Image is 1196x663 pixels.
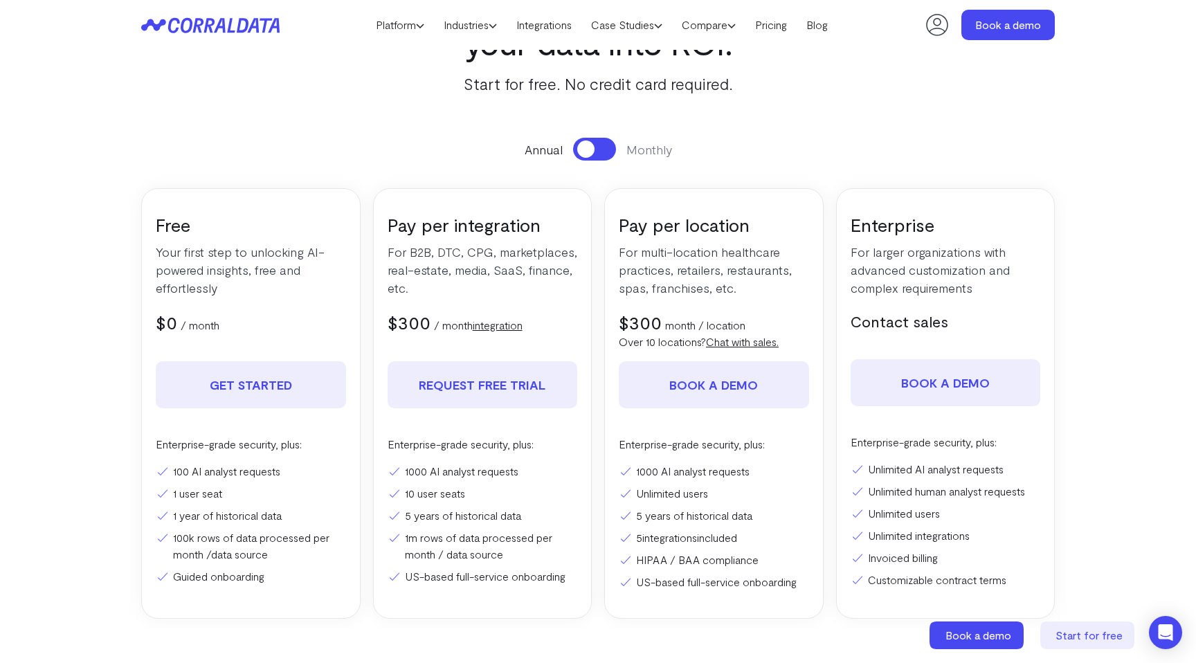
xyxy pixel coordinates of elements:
a: Get Started [156,361,346,408]
a: Chat with sales. [706,335,779,348]
span: Book a demo [945,628,1011,642]
h5: Contact sales [851,311,1041,331]
a: Compare [672,15,745,35]
li: Customizable contract terms [851,572,1041,588]
a: Pricing [745,15,797,35]
p: For multi-location healthcare practices, retailers, restaurants, spas, franchises, etc. [619,243,809,297]
li: 100 AI analyst requests [156,463,346,480]
li: 1m rows of data processed per month / data source [388,529,578,563]
li: US-based full-service onboarding [388,568,578,585]
a: Start for free [1040,621,1137,649]
li: Unlimited users [619,485,809,502]
li: Unlimited human analyst requests [851,483,1041,500]
span: Annual [525,140,563,158]
p: Enterprise-grade security, plus: [156,436,346,453]
p: / month [434,317,523,334]
p: Enterprise-grade security, plus: [388,436,578,453]
li: 5 years of historical data [619,507,809,524]
p: Enterprise-grade security, plus: [619,436,809,453]
a: Book a demo [930,621,1026,649]
a: Platform [366,15,434,35]
li: 1 year of historical data [156,507,346,524]
h3: Pay per integration [388,213,578,236]
a: Blog [797,15,837,35]
li: Guided onboarding [156,568,346,585]
a: REQUEST FREE TRIAL [388,361,578,408]
div: Open Intercom Messenger [1149,616,1182,649]
a: data source [211,547,268,561]
li: 100k rows of data processed per month / [156,529,346,563]
p: Over 10 locations? [619,334,809,350]
span: Start for free [1055,628,1123,642]
a: Industries [434,15,507,35]
li: HIPAA / BAA compliance [619,552,809,568]
li: Unlimited AI analyst requests [851,461,1041,478]
a: integration [473,318,523,331]
a: Case Studies [581,15,672,35]
p: Start for free. No credit card required. [373,71,823,96]
li: Unlimited integrations [851,527,1041,544]
li: 10 user seats [388,485,578,502]
a: integrations [642,531,697,544]
h3: Enterprise [851,213,1041,236]
h3: Pay per location [619,213,809,236]
p: / month [181,317,219,334]
li: Invoiced billing [851,550,1041,566]
a: Book a demo [851,359,1041,406]
span: $300 [388,311,431,333]
a: Integrations [507,15,581,35]
span: Monthly [626,140,672,158]
p: Your first step to unlocking AI-powered insights, free and effortlessly [156,243,346,297]
li: US-based full-service onboarding [619,574,809,590]
li: Unlimited users [851,505,1041,522]
span: $300 [619,311,662,333]
h3: Free [156,213,346,236]
li: 1 user seat [156,485,346,502]
span: $0 [156,311,177,333]
a: Book a demo [619,361,809,408]
a: Book a demo [961,10,1055,40]
li: 1000 AI analyst requests [388,463,578,480]
li: 5 years of historical data [388,507,578,524]
p: month / location [665,317,745,334]
p: Enterprise-grade security, plus: [851,434,1041,451]
p: For larger organizations with advanced customization and complex requirements [851,243,1041,297]
li: 1000 AI analyst requests [619,463,809,480]
p: For B2B, DTC, CPG, marketplaces, real-estate, media, SaaS, finance, etc. [388,243,578,297]
li: 5 included [619,529,809,546]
